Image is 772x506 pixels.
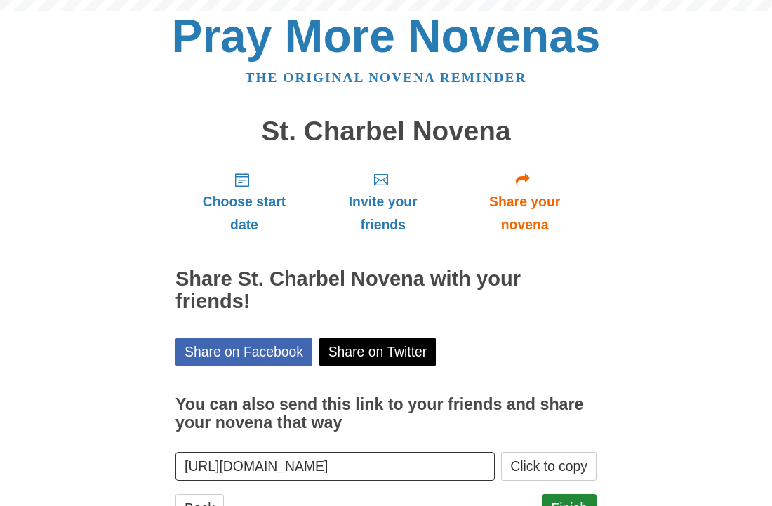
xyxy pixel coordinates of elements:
[175,160,313,244] a: Choose start date
[175,396,597,432] h3: You can also send this link to your friends and share your novena that way
[246,70,527,85] a: The original novena reminder
[189,190,299,237] span: Choose start date
[319,338,437,366] a: Share on Twitter
[313,160,453,244] a: Invite your friends
[172,10,601,62] a: Pray More Novenas
[327,190,439,237] span: Invite your friends
[453,160,597,244] a: Share your novena
[175,116,597,147] h1: St. Charbel Novena
[501,452,597,481] button: Click to copy
[175,338,312,366] a: Share on Facebook
[175,268,597,313] h2: Share St. Charbel Novena with your friends!
[467,190,583,237] span: Share your novena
